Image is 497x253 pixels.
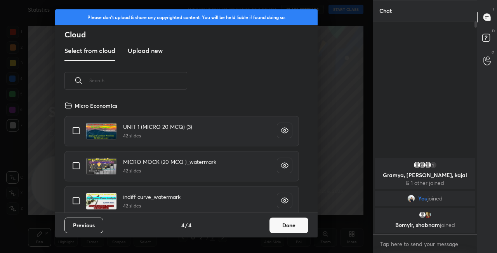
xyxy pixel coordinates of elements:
p: T [492,6,495,12]
img: default.png [424,161,432,169]
h4: Micro Economics [75,102,117,110]
div: 1 [429,161,437,169]
h5: 42 slides [123,132,192,139]
p: & 1 other joined [380,180,470,186]
img: 7b2fb93e2a404dc19183bb1ccf9e4b77.jpg [407,195,415,202]
img: 1650987777MKFS7F.pdf [86,158,117,175]
img: default.png [419,211,426,219]
button: Done [269,218,308,233]
img: default.png [413,161,421,169]
img: 165098777669HGAF.pdf [86,193,117,210]
h5: 42 slides [123,202,181,209]
div: grid [373,156,477,234]
img: 518dd7c319ef4421b3ec9260ce6f5d72.jpg [424,211,432,219]
div: grid [55,98,308,213]
img: 1650987777MN8VSS.pdf [86,123,117,140]
p: D [492,28,495,34]
h3: Select from cloud [64,46,115,55]
h3: Upload new [128,46,163,55]
h5: 42 slides [123,167,216,174]
h4: / [185,221,188,229]
span: joined [427,195,443,202]
div: Please don't upload & share any copyrighted content. You will be held liable if found doing so. [55,9,318,25]
h4: 4 [188,221,191,229]
span: joined [440,221,455,228]
input: Search [89,64,187,97]
span: You [418,195,427,202]
h4: MICRO MOCK (20 MCQ )_watermark [123,158,216,166]
h2: Cloud [64,30,318,40]
p: G [492,50,495,56]
p: Bomyir, shabnam [380,222,470,228]
img: default.png [419,161,426,169]
h4: UNIT 1 (MICRO 20 MCQ) (3) [123,123,192,131]
button: Previous [64,218,103,233]
h4: indiff curve_watermark [123,193,181,201]
h4: 4 [181,221,184,229]
p: Gramya, [PERSON_NAME], kajal [380,172,470,178]
p: Chat [373,0,398,21]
